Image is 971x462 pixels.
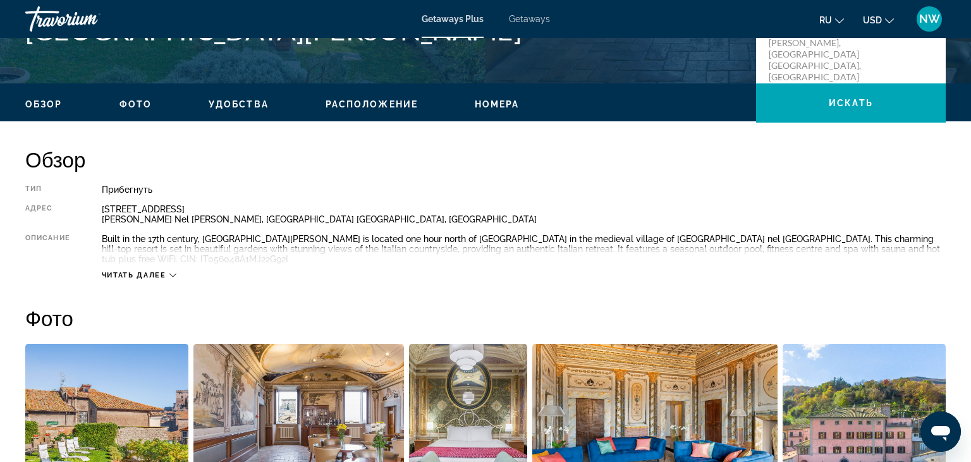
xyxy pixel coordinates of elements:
button: Номера [475,99,520,110]
div: Built in the 17th century, [GEOGRAPHIC_DATA][PERSON_NAME] is located one hour north of [GEOGRAPHI... [102,234,946,264]
span: Номера [475,99,520,109]
a: Travorium [25,3,152,35]
p: [STREET_ADDRESS] [PERSON_NAME] Nel [PERSON_NAME], [GEOGRAPHIC_DATA] [GEOGRAPHIC_DATA], [GEOGRAPHI... [769,15,870,83]
button: Обзор [25,99,63,110]
h2: Фото [25,305,946,331]
h2: Обзор [25,147,946,172]
button: User Menu [913,6,946,32]
div: Адрес [25,204,70,224]
span: Расположение [326,99,418,109]
button: Change currency [863,11,894,29]
div: Описание [25,234,70,264]
button: искать [756,83,946,123]
button: Расположение [326,99,418,110]
button: Читать далее [102,271,176,280]
div: Тип [25,185,70,195]
span: Читать далее [102,271,166,279]
button: Удобства [209,99,269,110]
span: Обзор [25,99,63,109]
button: Change language [819,11,844,29]
a: Getaways [509,14,550,24]
span: Фото [119,99,152,109]
span: ru [819,15,832,25]
a: Getaways Plus [422,14,484,24]
span: Удобства [209,99,269,109]
button: Фото [119,99,152,110]
iframe: Schaltfläche zum Öffnen des Messaging-Fensters [920,411,961,452]
div: Прибегнуть [102,185,946,195]
span: NW [919,13,940,25]
span: искать [829,98,873,108]
span: USD [863,15,882,25]
div: [STREET_ADDRESS] [PERSON_NAME] Nel [PERSON_NAME], [GEOGRAPHIC_DATA] [GEOGRAPHIC_DATA], [GEOGRAPHI... [102,204,946,224]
